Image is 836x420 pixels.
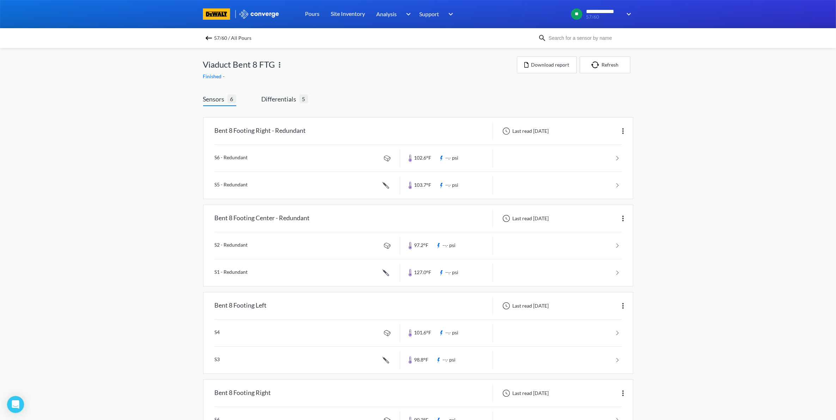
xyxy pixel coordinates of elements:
img: icon-refresh.svg [591,61,602,68]
span: - [223,73,226,79]
img: backspace.svg [205,34,213,42]
span: Differentials [262,94,299,104]
img: more.svg [619,214,627,223]
span: Viaduct Bent 8 FTG [203,58,275,71]
input: Search for a sensor by name [547,34,632,42]
span: Analysis [376,10,397,18]
div: Last read [DATE] [499,214,551,223]
div: Last read [DATE] [499,302,551,310]
div: Last read [DATE] [499,389,551,397]
span: Sensors [203,94,227,104]
span: 6 [227,94,236,103]
div: Bent 8 Footing Right - Redundant [215,122,306,140]
img: downArrow.svg [444,10,455,18]
div: Last read [DATE] [499,127,551,135]
img: icon-file.svg [524,62,529,68]
img: icon-search.svg [538,34,547,42]
div: Bent 8 Footing Center - Redundant [215,209,310,228]
span: 5 [299,94,308,103]
img: branding logo [203,8,230,20]
img: downArrow.svg [402,10,413,18]
img: more.svg [619,389,627,397]
span: Finished [203,73,223,79]
span: 57/60 [586,14,622,20]
span: 57/60 / All Pours [214,33,252,43]
img: more.svg [275,61,284,69]
button: Refresh [580,56,630,73]
div: Bent 8 Footing Right [215,384,271,402]
button: Download report [517,56,577,73]
img: more.svg [619,127,627,135]
img: more.svg [619,302,627,310]
div: Bent 8 Footing Left [215,297,267,315]
img: downArrow.svg [622,10,633,18]
div: Open Intercom Messenger [7,396,24,413]
span: Support [419,10,439,18]
a: branding logo [203,8,239,20]
img: logo_ewhite.svg [239,10,280,19]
